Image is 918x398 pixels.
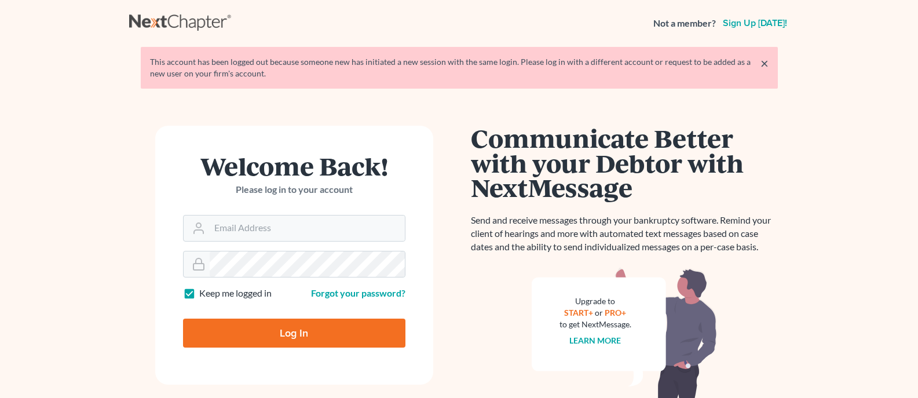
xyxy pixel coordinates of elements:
div: to get NextMessage. [559,319,631,330]
div: This account has been logged out because someone new has initiated a new session with the same lo... [150,56,769,79]
div: Upgrade to [559,295,631,307]
h1: Communicate Better with your Debtor with NextMessage [471,126,778,200]
input: Log In [183,319,405,348]
input: Email Address [210,216,405,241]
a: Forgot your password? [311,287,405,298]
a: Learn more [569,335,621,345]
a: PRO+ [605,308,626,317]
a: Sign up [DATE]! [720,19,789,28]
span: or [595,308,603,317]
p: Send and receive messages through your bankruptcy software. Remind your client of hearings and mo... [471,214,778,254]
h1: Welcome Back! [183,154,405,178]
strong: Not a member? [653,17,716,30]
a: START+ [564,308,593,317]
p: Please log in to your account [183,183,405,196]
a: × [760,56,769,70]
label: Keep me logged in [199,287,272,300]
